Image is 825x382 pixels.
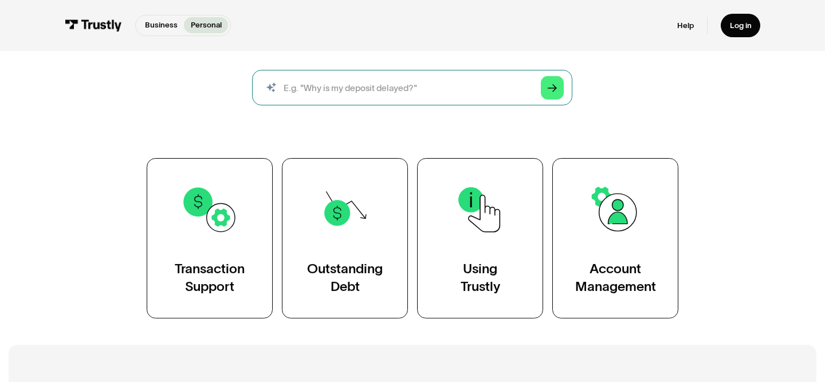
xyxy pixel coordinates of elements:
div: Outstanding Debt [307,261,383,296]
a: TransactionSupport [147,158,273,318]
div: Transaction Support [175,261,245,296]
div: Using Trustly [461,261,500,296]
a: Log in [721,14,760,37]
a: OutstandingDebt [282,158,408,318]
p: Business [145,19,178,31]
div: Account Management [575,261,656,296]
a: AccountManagement [552,158,678,318]
form: Search [252,70,572,105]
img: Trustly Logo [65,19,122,31]
a: Help [677,21,694,31]
input: search [252,70,572,105]
p: Personal [191,19,222,31]
a: UsingTrustly [417,158,543,318]
a: Personal [184,17,228,33]
a: Business [138,17,184,33]
div: Log in [730,21,752,31]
